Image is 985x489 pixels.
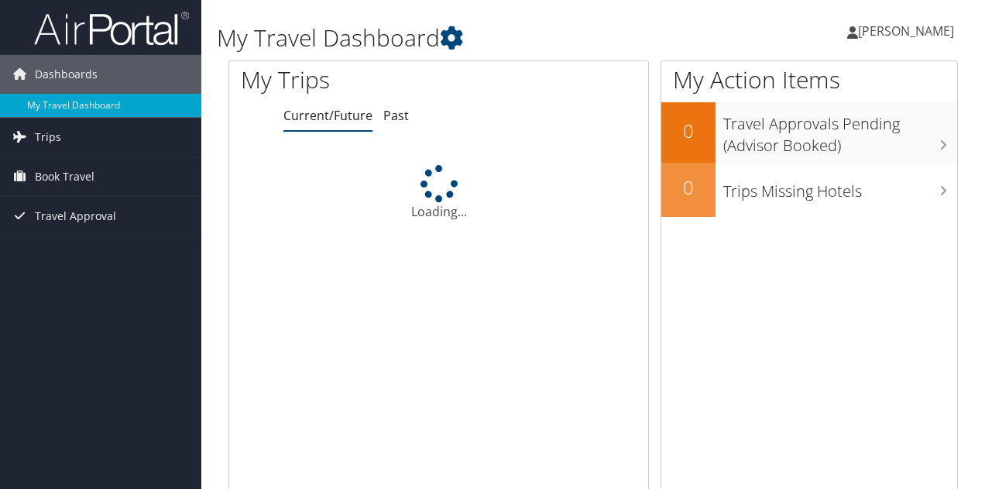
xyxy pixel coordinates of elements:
a: 0Travel Approvals Pending (Advisor Booked) [661,102,957,162]
a: Current/Future [283,107,372,124]
h3: Travel Approvals Pending (Advisor Booked) [723,105,957,157]
span: [PERSON_NAME] [858,22,954,40]
a: Past [383,107,409,124]
h1: My Action Items [661,64,957,96]
span: Book Travel [35,157,94,196]
span: Trips [35,118,61,157]
h1: My Travel Dashboard [217,22,719,54]
div: Loading... [229,165,648,221]
img: airportal-logo.png [34,10,189,46]
a: [PERSON_NAME] [847,8,970,54]
h2: 0 [661,174,716,201]
h3: Trips Missing Hotels [723,173,957,202]
h2: 0 [661,118,716,144]
span: Travel Approval [35,197,116,236]
h1: My Trips [241,64,462,96]
a: 0Trips Missing Hotels [661,163,957,217]
span: Dashboards [35,55,98,94]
